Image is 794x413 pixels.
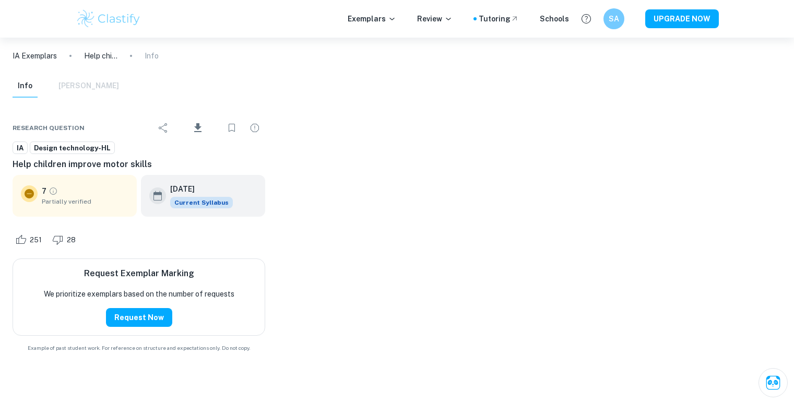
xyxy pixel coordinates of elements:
span: Example of past student work. For reference on structure and expectations only. Do not copy. [13,344,265,352]
span: Research question [13,123,85,133]
img: Clastify logo [76,8,142,29]
p: We prioritize exemplars based on the number of requests [44,288,234,300]
a: IA [13,141,28,155]
p: Help children improve motor skills [84,50,117,62]
p: Review [417,13,453,25]
div: Like [13,231,48,248]
h6: [DATE] [170,183,224,195]
a: IA Exemplars [13,50,57,62]
button: SA [603,8,624,29]
button: Ask Clai [759,368,788,397]
h6: SA [608,13,620,25]
span: Partially verified [42,197,128,206]
p: 7 [42,185,46,197]
a: Design technology-HL [30,141,115,155]
a: Grade partially verified [49,186,58,196]
span: IA [13,143,27,154]
span: Current Syllabus [170,197,233,208]
button: Request Now [106,308,172,327]
button: UPGRADE NOW [645,9,719,28]
div: Share [153,117,174,138]
div: Download [176,114,219,141]
h6: Help children improve motor skills [13,158,265,171]
a: Schools [540,13,569,25]
div: Report issue [244,117,265,138]
p: Exemplars [348,13,396,25]
h6: Request Exemplar Marking [84,267,194,280]
span: Design technology-HL [30,143,114,154]
div: This exemplar is based on the current syllabus. Feel free to refer to it for inspiration/ideas wh... [170,197,233,208]
span: 28 [61,235,81,245]
div: Dislike [50,231,81,248]
span: 251 [24,235,48,245]
div: Bookmark [221,117,242,138]
button: Info [13,75,38,98]
button: Help and Feedback [577,10,595,28]
a: Tutoring [479,13,519,25]
p: Info [145,50,159,62]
